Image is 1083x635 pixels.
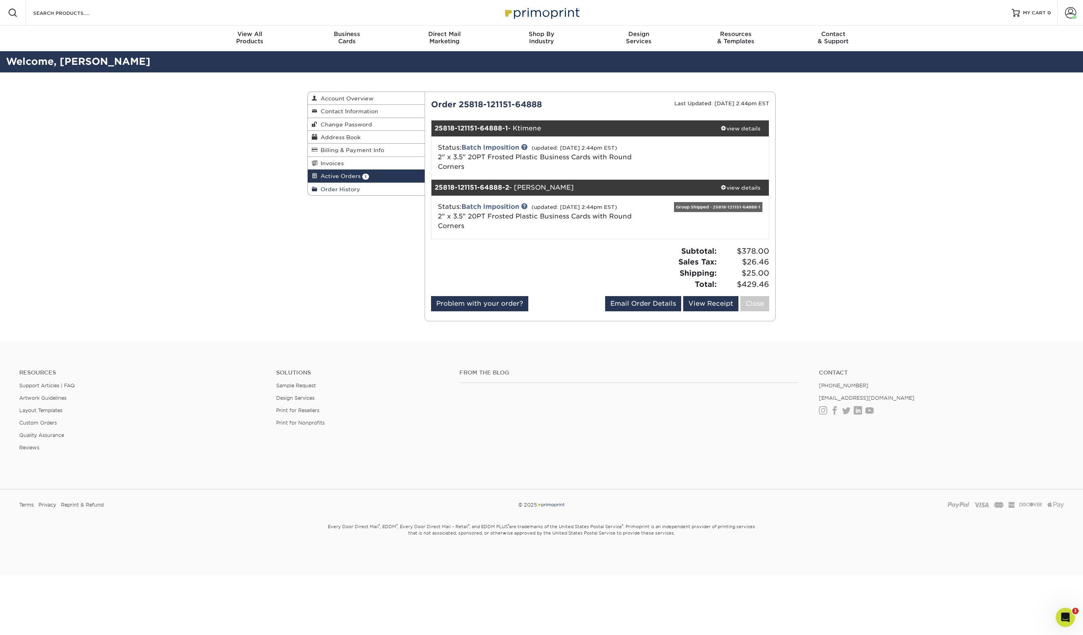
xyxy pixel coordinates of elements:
[201,30,299,38] span: View All
[317,95,373,102] span: Account Overview
[687,30,784,45] div: & Templates
[1023,10,1046,16] span: MY CART
[435,184,509,191] strong: 25818-121151-64888-2
[317,186,360,192] span: Order History
[681,246,717,255] strong: Subtotal:
[461,203,519,210] a: Batch Imposition
[19,395,66,401] a: Artwork Guidelines
[508,523,509,527] sup: ®
[678,257,717,266] strong: Sales Tax:
[431,180,713,196] div: - [PERSON_NAME]
[719,256,769,268] span: $26.46
[687,30,784,38] span: Resources
[308,92,425,105] a: Account Overview
[468,523,469,527] sup: ®
[493,30,590,45] div: Industry
[32,8,110,18] input: SEARCH PRODUCTS.....
[432,143,656,172] div: Status:
[308,131,425,144] a: Address Book
[674,100,769,106] small: Last Updated: [DATE] 2:44pm EST
[438,212,632,230] a: 2" x 3.5" 20PT Frosted Plastic Business Cards with Round Corners
[308,183,425,195] a: Order History
[425,98,600,110] div: Order 25818-121151-64888
[712,120,769,136] a: view details
[590,26,687,51] a: DesignServices
[317,108,378,114] span: Contact Information
[695,280,717,288] strong: Total:
[317,121,372,128] span: Change Password
[61,499,104,511] a: Reprint & Refund
[201,30,299,45] div: Products
[299,30,396,38] span: Business
[19,407,62,413] a: Layout Templates
[431,296,528,311] a: Problem with your order?
[784,30,882,38] span: Contact
[19,369,264,376] h4: Resources
[308,105,425,118] a: Contact Information
[432,202,656,231] div: Status:
[299,26,396,51] a: BusinessCards
[501,4,582,21] img: Primoprint
[362,174,369,180] span: 1
[537,502,565,508] img: Primoprint
[605,296,681,311] a: Email Order Details
[308,118,425,131] a: Change Password
[435,124,508,132] strong: 25818-121151-64888-1
[396,30,493,45] div: Marketing
[379,523,380,527] sup: ®
[590,30,687,45] div: Services
[317,134,361,140] span: Address Book
[712,180,769,196] a: view details
[317,160,344,166] span: Invoices
[461,144,519,151] a: Batch Imposition
[459,369,797,376] h4: From the Blog
[19,445,39,451] a: Reviews
[396,26,493,51] a: Direct MailMarketing
[308,144,425,156] a: Billing & Payment Info
[590,30,687,38] span: Design
[719,246,769,257] span: $378.00
[308,157,425,170] a: Invoices
[1047,10,1051,16] span: 0
[396,523,397,527] sup: ®
[683,296,738,311] a: View Receipt
[719,279,769,290] span: $429.46
[19,499,34,511] a: Terms
[819,383,868,389] a: [PHONE_NUMBER]
[674,202,762,212] div: Group Shipped - 25818-121151-64888-1
[784,30,882,45] div: & Support
[396,30,493,38] span: Direct Mail
[712,124,769,132] div: view details
[308,170,425,182] a: Active Orders 1
[276,420,325,426] a: Print for Nonprofits
[19,420,57,426] a: Custom Orders
[276,383,316,389] a: Sample Request
[719,268,769,279] span: $25.00
[307,521,776,556] small: Every Door Direct Mail , EDDM , Every Door Direct Mail – Retail , and EDDM PLUS are trademarks of...
[531,145,617,151] small: (updated: [DATE] 2:44pm EST)
[493,26,590,51] a: Shop ByIndustry
[317,173,361,179] span: Active Orders
[680,268,717,277] strong: Shipping:
[431,120,713,136] div: - Ktimene
[819,395,915,401] a: [EMAIL_ADDRESS][DOMAIN_NAME]
[622,523,623,527] sup: ®
[819,369,1064,376] a: Contact
[299,30,396,45] div: Cards
[276,395,315,401] a: Design Services
[531,204,617,210] small: (updated: [DATE] 2:44pm EST)
[317,147,384,153] span: Billing & Payment Info
[493,30,590,38] span: Shop By
[201,26,299,51] a: View AllProducts
[38,499,56,511] a: Privacy
[19,432,64,438] a: Quality Assurance
[687,26,784,51] a: Resources& Templates
[365,499,718,511] div: © 2025
[276,369,447,376] h4: Solutions
[740,296,769,311] a: Close
[1072,608,1079,614] span: 1
[276,407,319,413] a: Print for Resellers
[1056,608,1075,627] iframe: Intercom live chat
[438,153,632,170] a: 2" x 3.5" 20PT Frosted Plastic Business Cards with Round Corners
